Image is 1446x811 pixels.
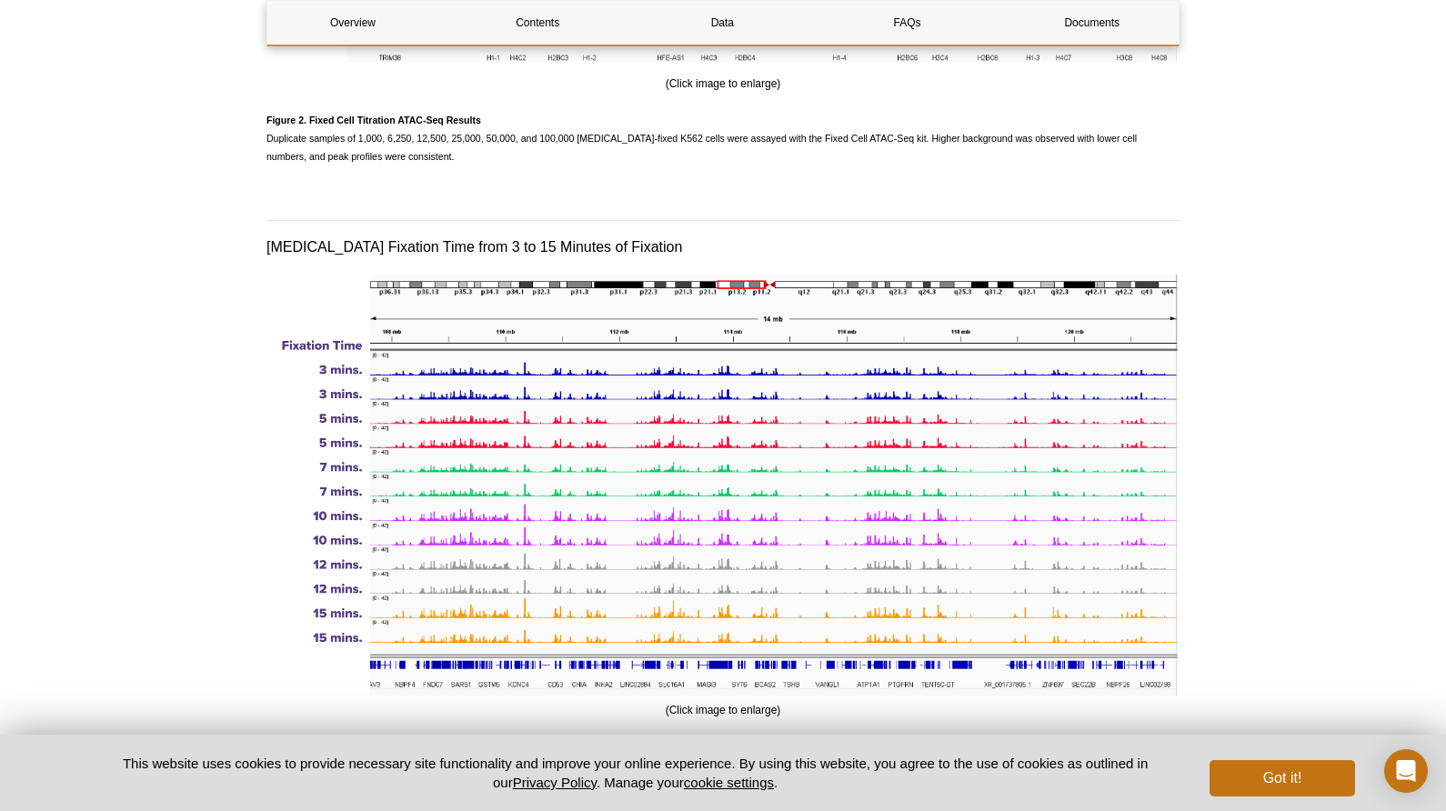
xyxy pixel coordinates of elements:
a: FAQs [822,1,993,45]
img: Fixation Time Titration [268,272,1178,696]
p: This website uses cookies to provide necessary site functionality and improve your online experie... [91,754,1180,792]
a: Documents [1007,1,1178,45]
button: Got it! [1210,760,1355,796]
span: Duplicate samples of 1,000, 6,250, 12,500, 25,000, 50,000, and 100,000 [MEDICAL_DATA]-fixed K562 ... [266,115,1137,162]
a: Privacy Policy [513,775,597,790]
button: cookie settings [684,775,774,790]
a: Contents [452,1,623,45]
div: Open Intercom Messenger [1384,749,1428,793]
h3: [MEDICAL_DATA] Fixation Time from 3 to 15 Minutes of Fixation [266,236,1180,258]
strong: Figure 2. Fixed Cell Titration ATAC-Seq Results [266,115,481,125]
a: Data [637,1,808,45]
a: Overview [267,1,438,45]
span: (Click image to enlarge) [666,77,781,90]
span: (Click image to enlarge) [666,704,781,716]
